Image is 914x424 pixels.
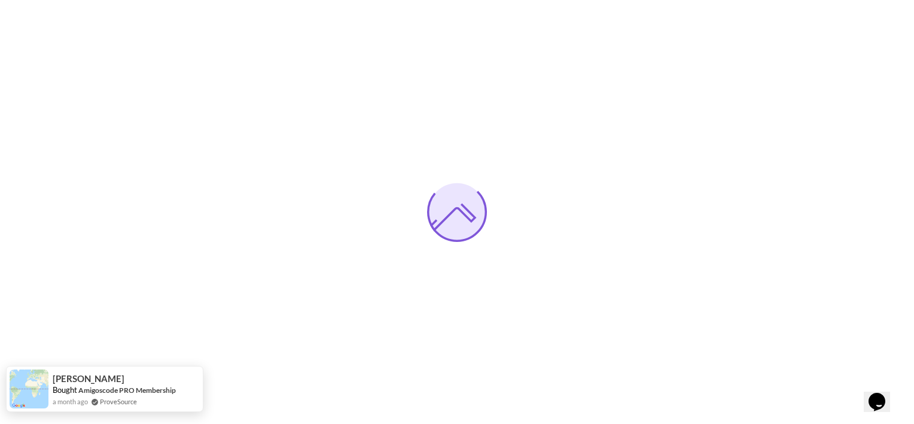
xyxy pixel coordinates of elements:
[10,370,48,408] img: provesource social proof notification image
[78,386,176,395] a: Amigoscode PRO Membership
[53,396,88,407] span: a month ago
[53,374,124,384] span: [PERSON_NAME]
[53,385,77,395] span: Bought
[100,396,137,407] a: ProveSource
[864,376,902,412] iframe: chat widget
